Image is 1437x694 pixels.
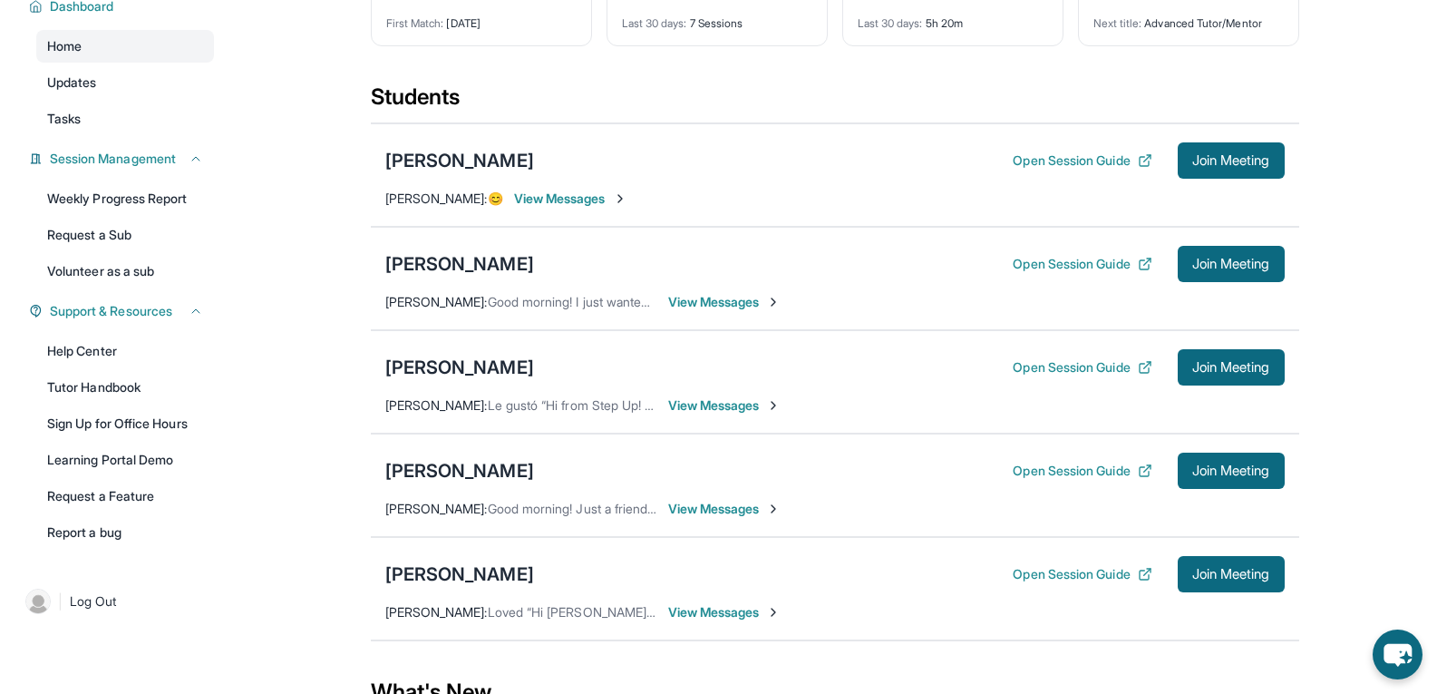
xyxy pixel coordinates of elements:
[668,500,782,518] span: View Messages
[1192,259,1270,269] span: Join Meeting
[43,302,203,320] button: Support & Resources
[385,458,534,484] div: [PERSON_NAME]
[1192,362,1270,373] span: Join Meeting
[1192,569,1270,580] span: Join Meeting
[1013,255,1151,273] button: Open Session Guide
[50,150,176,168] span: Session Management
[1192,465,1270,476] span: Join Meeting
[766,502,781,516] img: Chevron-Right
[36,516,214,549] a: Report a bug
[385,397,488,413] span: [PERSON_NAME] :
[1013,565,1151,583] button: Open Session Guide
[1178,142,1285,179] button: Join Meeting
[385,191,488,206] span: [PERSON_NAME] :
[385,501,488,516] span: [PERSON_NAME] :
[43,150,203,168] button: Session Management
[47,110,81,128] span: Tasks
[36,480,214,513] a: Request a Feature
[1093,5,1284,31] div: Advanced Tutor/Mentor
[858,16,923,30] span: Last 30 days :
[488,294,1026,309] span: Good morning! I just wanted to send a friendly reminder about [DATE] tutoring session at 4:30
[36,255,214,288] a: Volunteer as a sub
[668,293,782,311] span: View Messages
[1178,349,1285,386] button: Join Meeting
[36,219,214,251] a: Request a Sub
[47,37,82,55] span: Home
[36,444,214,476] a: Learning Portal Demo
[1192,155,1270,166] span: Join Meeting
[386,5,577,31] div: [DATE]
[25,589,51,614] img: user-img
[36,103,214,135] a: Tasks
[385,604,488,620] span: [PERSON_NAME] :
[386,16,444,30] span: First Match :
[1178,453,1285,489] button: Join Meeting
[58,591,63,612] span: |
[1013,152,1151,170] button: Open Session Guide
[47,73,97,92] span: Updates
[385,251,534,277] div: [PERSON_NAME]
[385,294,488,309] span: [PERSON_NAME] :
[385,562,534,587] div: [PERSON_NAME]
[36,30,214,63] a: Home
[36,66,214,99] a: Updates
[766,605,781,620] img: Chevron-Right
[70,592,117,611] span: Log Out
[668,396,782,415] span: View Messages
[1178,556,1285,592] button: Join Meeting
[36,182,214,215] a: Weekly Progress Report
[371,83,1299,122] div: Students
[36,335,214,367] a: Help Center
[36,407,214,440] a: Sign Up for Office Hours
[622,5,812,31] div: 7 Sessions
[488,604,1227,620] span: Loved “Hi [PERSON_NAME]! Just a friendly reminder about our session [DATE] at 6:30 pm your time. ...
[622,16,687,30] span: Last 30 days :
[766,398,781,413] img: Chevron-Right
[1373,630,1422,679] button: chat-button
[50,302,172,320] span: Support & Resources
[488,501,956,516] span: Good morning! Just a friendly reminder for our tutoring session [DATE] at 3:30 😊
[668,603,782,621] span: View Messages
[1093,16,1142,30] span: Next title :
[385,148,534,173] div: [PERSON_NAME]
[613,191,627,206] img: Chevron-Right
[858,5,1048,31] div: 5h 20m
[1178,246,1285,282] button: Join Meeting
[766,295,781,309] img: Chevron-Right
[488,191,503,206] span: 😊
[36,371,214,404] a: Tutor Handbook
[514,190,627,208] span: View Messages
[1013,358,1151,376] button: Open Session Guide
[385,355,534,380] div: [PERSON_NAME]
[18,582,214,621] a: |Log Out
[1013,462,1151,480] button: Open Session Guide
